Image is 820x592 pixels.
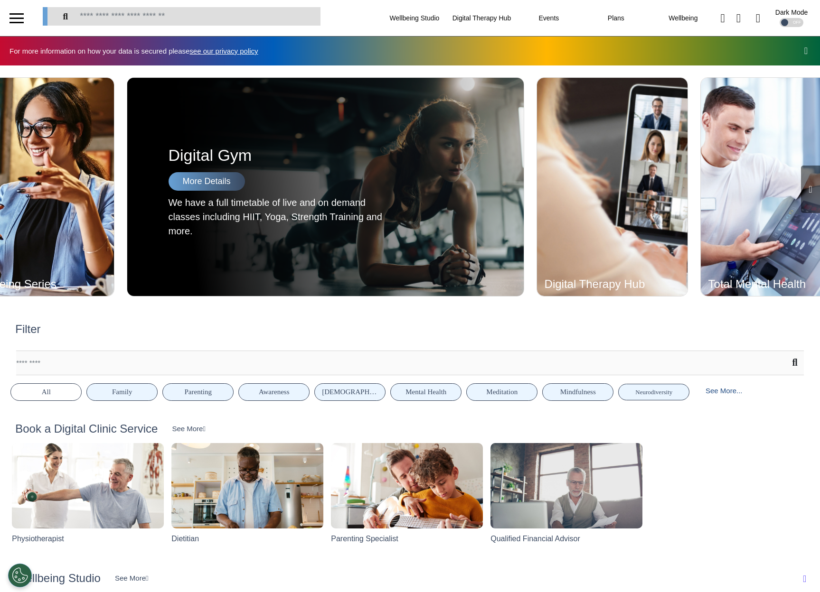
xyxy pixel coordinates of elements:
[390,383,462,401] button: Mental Health
[618,384,689,400] button: Neurodiversity
[490,533,580,545] div: Qualified Financial Advisor
[238,383,310,401] button: Awareness
[86,383,158,401] button: Family
[172,424,206,435] div: See More
[15,323,40,336] h2: Filter
[331,533,398,545] div: Parenting Specialist
[15,422,158,436] h2: Book a Digital Clinic Service
[331,443,483,557] img: Parenting+Specialist-min.jpeg
[542,383,613,401] button: Mindfulness
[583,5,650,31] div: Plans
[775,9,808,16] div: Dark Mode
[780,18,803,27] div: OFF
[15,572,101,585] h2: Wellbeing Studio
[171,533,199,545] div: Dietitian
[448,5,515,31] div: Digital Therapy Hub
[12,443,164,557] img: Physiotherapist-min.jpeg
[694,382,754,400] div: See More...
[10,383,82,401] button: All
[490,443,642,557] img: Qualified+Financial+Advisor-min.jpg
[545,278,650,290] div: Digital Therapy Hub
[9,47,268,55] div: For more information on how your data is secured please
[189,47,258,55] a: see our privacy policy
[314,383,386,401] button: [DEMOGRAPHIC_DATA] Health
[115,573,149,584] div: See More
[8,564,32,587] button: Open Preferences
[381,5,448,31] div: Wellbeing Studio
[169,172,245,191] div: More Details
[171,443,323,557] img: Dietitian-min.jpeg
[466,383,537,401] button: Meditation
[515,5,582,31] div: Events
[650,5,716,31] div: Wellbeing
[169,143,445,167] div: Digital Gym
[708,278,814,290] div: Total Mental Health
[12,533,64,545] div: Physiotherapist
[169,195,390,238] div: We have a full timetable of live and on demand classes including HIIT, Yoga, Strength Training an...
[162,383,234,401] button: Parenting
